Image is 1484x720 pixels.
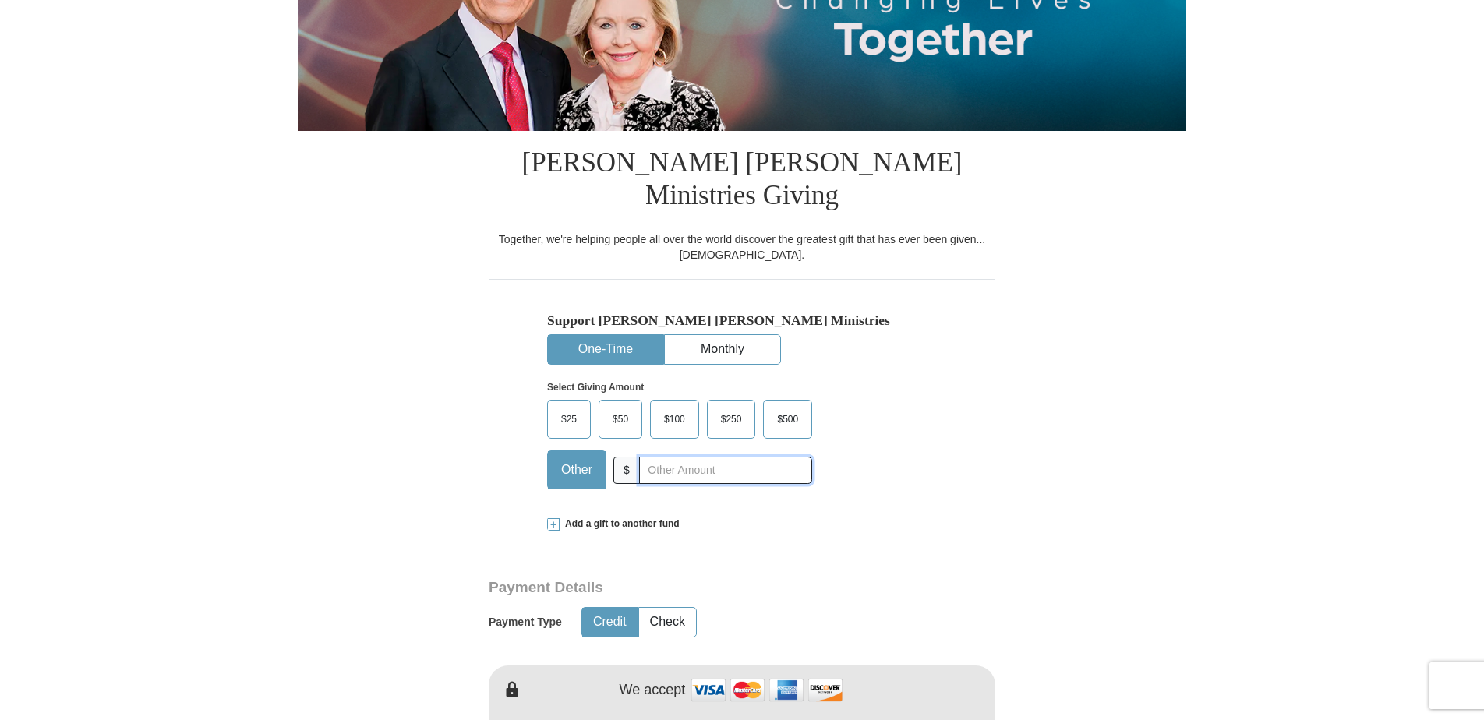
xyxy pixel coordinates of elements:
span: Other [553,458,600,482]
h1: [PERSON_NAME] [PERSON_NAME] Ministries Giving [489,131,995,231]
button: Check [639,608,696,637]
span: $100 [656,408,693,431]
button: One-Time [548,335,663,364]
button: Monthly [665,335,780,364]
span: $500 [769,408,806,431]
span: $25 [553,408,585,431]
strong: Select Giving Amount [547,382,644,393]
h5: Support [PERSON_NAME] [PERSON_NAME] Ministries [547,312,937,329]
span: Add a gift to another fund [560,517,680,531]
h3: Payment Details [489,579,886,597]
img: credit cards accepted [689,673,845,707]
button: Credit [582,608,638,637]
h4: We accept [620,682,686,699]
div: Together, we're helping people all over the world discover the greatest gift that has ever been g... [489,231,995,263]
span: $ [613,457,640,484]
h5: Payment Type [489,616,562,629]
span: $250 [713,408,750,431]
span: $50 [605,408,636,431]
input: Other Amount [639,457,812,484]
